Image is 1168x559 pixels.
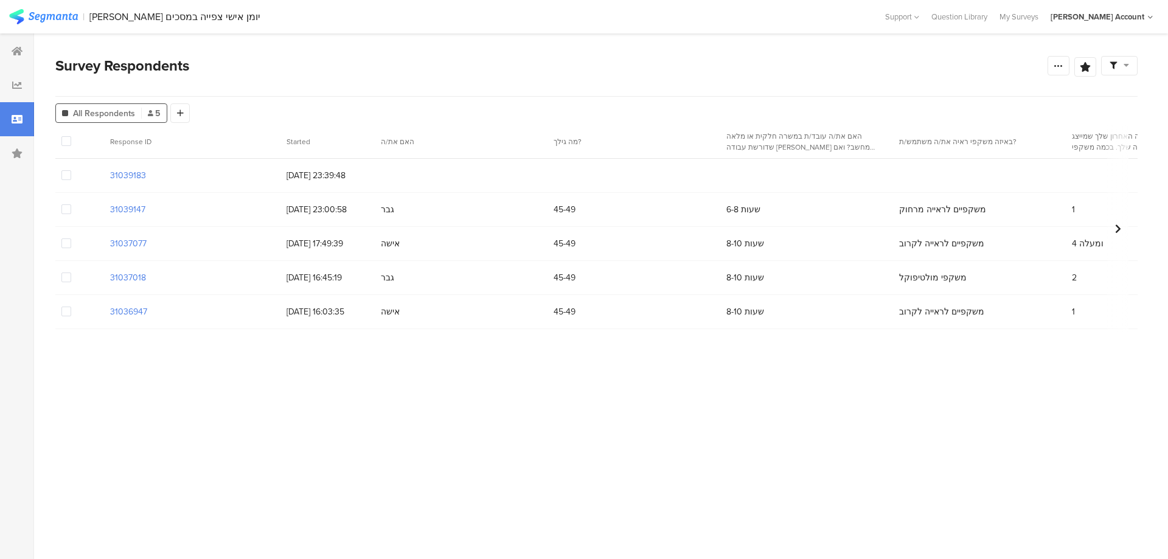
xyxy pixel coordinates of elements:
[110,237,147,250] section: 31037077
[110,136,151,147] span: Response ID
[1072,271,1077,284] span: 2
[110,271,146,284] section: 31037018
[554,136,706,147] section: מה גילך?
[381,136,533,147] section: האם את/ה
[381,271,394,284] span: גבר
[287,203,369,216] span: [DATE] 23:00:58
[925,11,993,23] a: Question Library
[287,169,369,182] span: [DATE] 23:39:48
[287,136,310,147] span: Started
[381,203,394,216] span: גבר
[287,271,369,284] span: [DATE] 16:45:19
[554,271,575,284] span: 45-49
[885,7,919,26] div: Support
[899,271,967,284] span: משקפי מולטיפוקל
[9,9,78,24] img: segmanta logo
[554,305,575,318] span: 45-49
[726,305,764,318] span: 8-10 שעות
[148,107,161,120] span: 5
[899,305,984,318] span: משקפיים לראייה לקרוב
[55,55,189,77] span: Survey Respondents
[993,11,1045,23] a: My Surveys
[381,305,400,318] span: אישה
[1072,237,1104,250] span: 4 ומעלה
[110,305,147,318] section: 31036947
[726,237,764,250] span: 8-10 שעות
[83,10,85,24] div: |
[726,131,878,153] section: האם את/ה עובד/ת במשרה חלקית או מלאה שדורשת עבודה [PERSON_NAME] מחשב? ואם כן, כמה שעות ביום ממוצע ...
[287,305,369,318] span: [DATE] 16:03:35
[73,107,135,120] span: All Respondents
[899,136,1051,147] section: באיזה משקפי ראיה את/ה משתמש/ת?
[726,271,764,284] span: 8-10 שעות
[726,203,760,216] span: 6-8 שעות
[110,203,145,216] section: 31039147
[554,237,575,250] span: 45-49
[1051,11,1144,23] div: [PERSON_NAME] Account
[89,11,260,23] div: [PERSON_NAME] יומן אישי צפייה במסכים
[1072,305,1075,318] span: 1
[899,203,986,216] span: משקפיים לראייה מרחוק
[381,237,400,250] span: אישה
[110,169,146,182] section: 31039183
[1072,203,1075,216] span: 1
[554,203,575,216] span: 45-49
[899,237,984,250] span: משקפיים לראייה לקרוב
[287,237,369,250] span: [DATE] 17:49:39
